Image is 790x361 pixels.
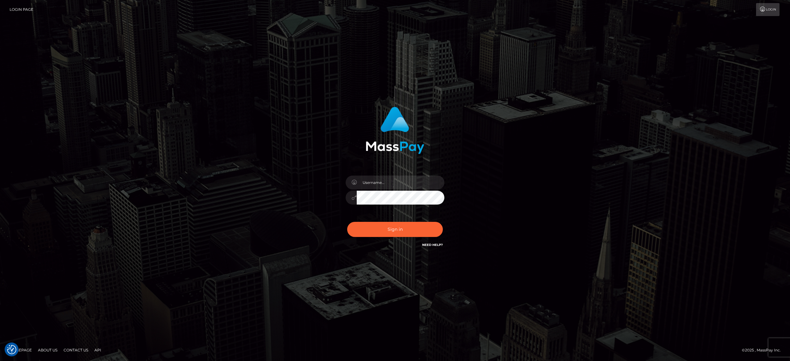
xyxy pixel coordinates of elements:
a: API [92,345,104,355]
img: MassPay Login [366,107,424,154]
input: Username... [357,176,444,189]
div: © 2025 , MassPay Inc. [742,347,785,354]
a: Homepage [7,345,34,355]
a: Contact Us [61,345,91,355]
button: Sign in [347,222,443,237]
a: Login Page [10,3,33,16]
a: About Us [35,345,60,355]
img: Revisit consent button [7,345,16,354]
a: Need Help? [422,243,443,247]
button: Consent Preferences [7,345,16,354]
a: Login [756,3,780,16]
